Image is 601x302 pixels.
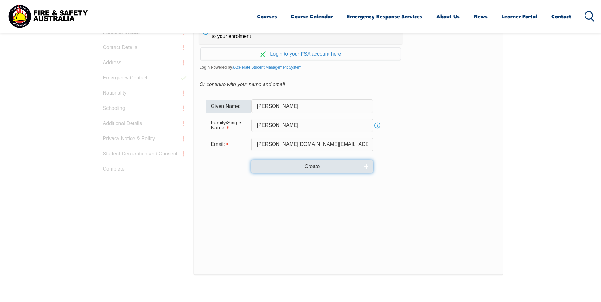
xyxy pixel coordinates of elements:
[251,160,373,173] button: Create
[199,24,402,44] div: Please use the email address the confirmation email was sent to as this is linked to your enrolment
[260,51,266,57] img: Log in withaxcelerate
[474,8,488,25] a: News
[436,8,460,25] a: About Us
[257,8,277,25] a: Courses
[206,117,251,134] div: Family/Single Name is required.
[232,65,302,70] a: aXcelerate Student Management System
[373,121,382,130] a: Info
[199,80,497,89] div: Or continue with your name and email
[347,8,422,25] a: Emergency Response Services
[206,138,251,150] div: Email is required.
[551,8,571,25] a: Contact
[199,63,497,72] span: Login Powered by
[291,8,333,25] a: Course Calendar
[206,100,251,112] div: Given Name:
[502,8,537,25] a: Learner Portal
